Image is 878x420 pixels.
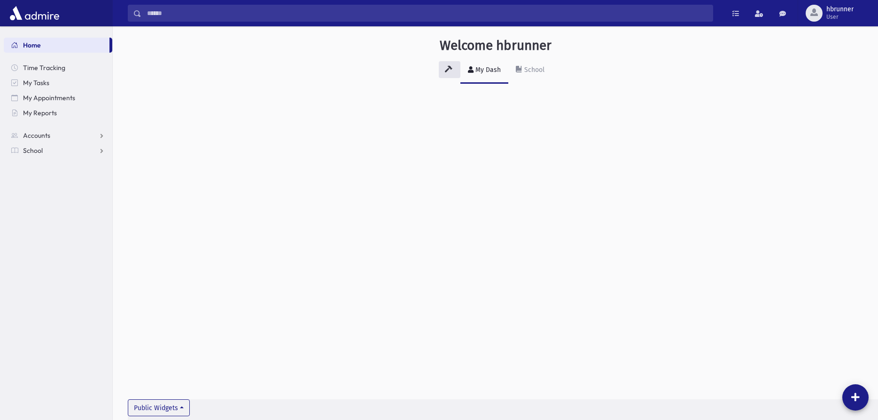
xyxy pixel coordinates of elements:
[4,90,112,105] a: My Appointments
[4,38,109,53] a: Home
[128,399,190,416] button: Public Widgets
[522,66,544,74] div: School
[141,5,713,22] input: Search
[23,63,65,72] span: Time Tracking
[474,66,501,74] div: My Dash
[440,38,552,54] h3: Welcome hbrunner
[460,57,508,84] a: My Dash
[4,105,112,120] a: My Reports
[508,57,552,84] a: School
[23,41,41,49] span: Home
[4,128,112,143] a: Accounts
[826,13,854,21] span: User
[4,75,112,90] a: My Tasks
[23,109,57,117] span: My Reports
[23,131,50,140] span: Accounts
[23,79,49,87] span: My Tasks
[23,94,75,102] span: My Appointments
[826,6,854,13] span: hbrunner
[8,4,62,23] img: AdmirePro
[4,143,112,158] a: School
[23,146,43,155] span: School
[4,60,112,75] a: Time Tracking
